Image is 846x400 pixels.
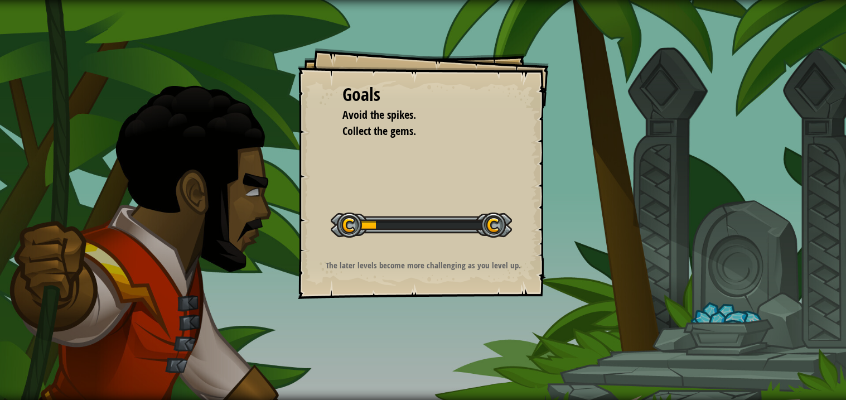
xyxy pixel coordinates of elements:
[312,259,535,271] p: The later levels become more challenging as you level up.
[342,82,504,108] div: Goals
[342,107,416,122] span: Avoid the spikes.
[328,107,501,123] li: Avoid the spikes.
[328,123,501,139] li: Collect the gems.
[342,123,416,138] span: Collect the gems.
